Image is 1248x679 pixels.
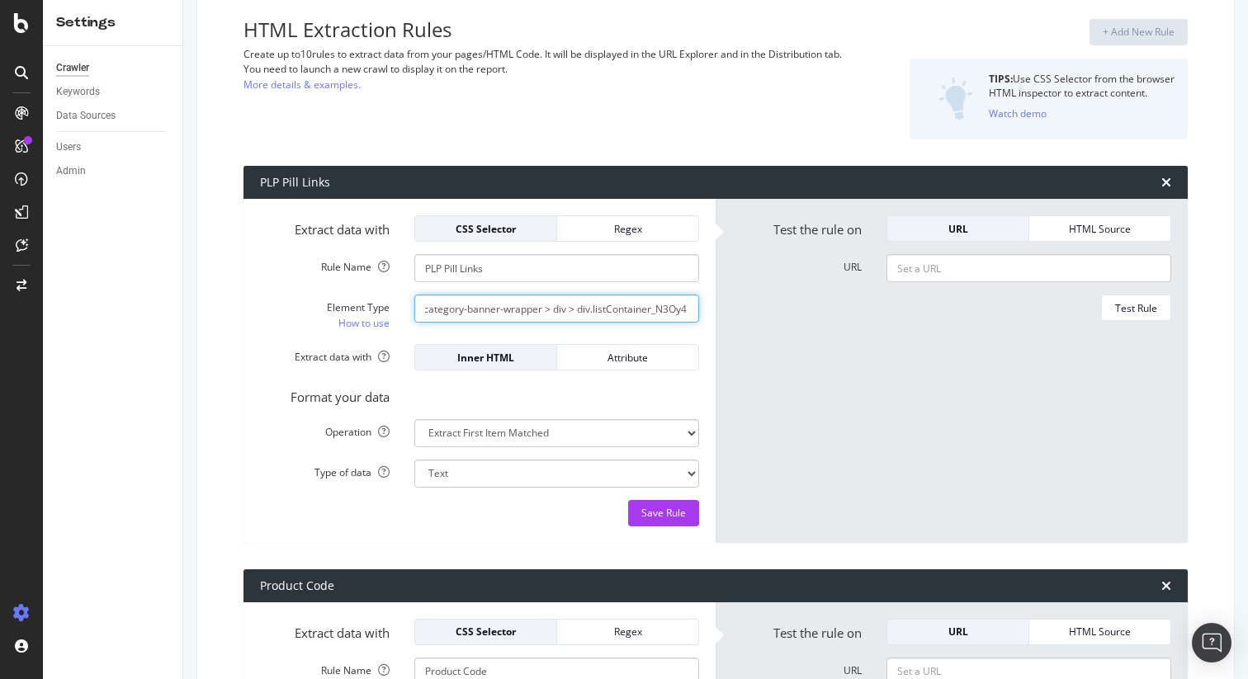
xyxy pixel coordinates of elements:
[1042,222,1157,236] div: HTML Source
[1161,176,1171,189] div: times
[338,314,390,332] a: How to use
[260,578,334,594] div: Product Code
[989,100,1047,126] button: Watch demo
[56,83,171,101] a: Keywords
[248,344,402,364] label: Extract data with
[557,215,699,242] button: Regex
[901,625,1015,639] div: URL
[989,72,1013,86] strong: TIPS:
[641,506,686,520] div: Save Rule
[901,222,1015,236] div: URL
[56,139,171,156] a: Users
[428,625,543,639] div: CSS Selector
[243,19,864,40] h3: HTML Extraction Rules
[989,86,1175,100] div: HTML inspector to extract content.
[557,344,699,370] button: Attribute
[414,295,699,323] input: CSS Expression
[56,163,171,180] a: Admin
[248,383,402,406] label: Format your data
[886,215,1029,242] button: URL
[1101,295,1171,321] button: Test Rule
[414,254,699,282] input: Provide a name
[248,460,402,479] label: Type of data
[260,300,390,314] div: Element Type
[248,215,402,238] label: Extract data with
[720,254,874,274] label: URL
[1029,619,1171,645] button: HTML Source
[414,344,557,370] button: Inner HTML
[56,107,116,125] div: Data Sources
[248,254,402,274] label: Rule Name
[1115,301,1157,315] div: Test Rule
[1042,625,1157,639] div: HTML Source
[260,174,330,191] div: PLP Pill Links
[414,619,557,645] button: CSS Selector
[248,419,402,439] label: Operation
[1090,19,1188,45] button: + Add New Rule
[56,163,86,180] div: Admin
[938,78,973,120] img: DZQOUYU0WpgAAAAASUVORK5CYII=
[56,139,81,156] div: Users
[989,72,1175,86] div: Use CSS Selector from the browser
[243,62,864,76] div: You need to launch a new crawl to display it on the report.
[720,658,874,677] label: URL
[243,76,361,93] a: More details & examples.
[1161,579,1171,592] div: times
[628,500,699,526] button: Save Rule
[557,619,699,645] button: Regex
[414,215,557,242] button: CSS Selector
[570,351,685,365] div: Attribute
[720,619,874,642] label: Test the rule on
[720,215,874,238] label: Test the rule on
[886,619,1029,645] button: URL
[56,107,171,125] a: Data Sources
[1103,25,1175,39] div: + Add New Rule
[56,13,169,32] div: Settings
[570,625,685,639] div: Regex
[248,619,402,642] label: Extract data with
[243,47,864,61] div: Create up to 10 rules to extract data from your pages/HTML Code. It will be displayed in the URL ...
[56,59,89,77] div: Crawler
[248,658,402,677] label: Rule Name
[570,222,685,236] div: Regex
[428,222,543,236] div: CSS Selector
[989,106,1047,120] div: Watch demo
[56,83,100,101] div: Keywords
[56,59,171,77] a: Crawler
[428,351,543,365] div: Inner HTML
[1029,215,1171,242] button: HTML Source
[886,254,1171,282] input: Set a URL
[1192,623,1231,662] div: Open Intercom Messenger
